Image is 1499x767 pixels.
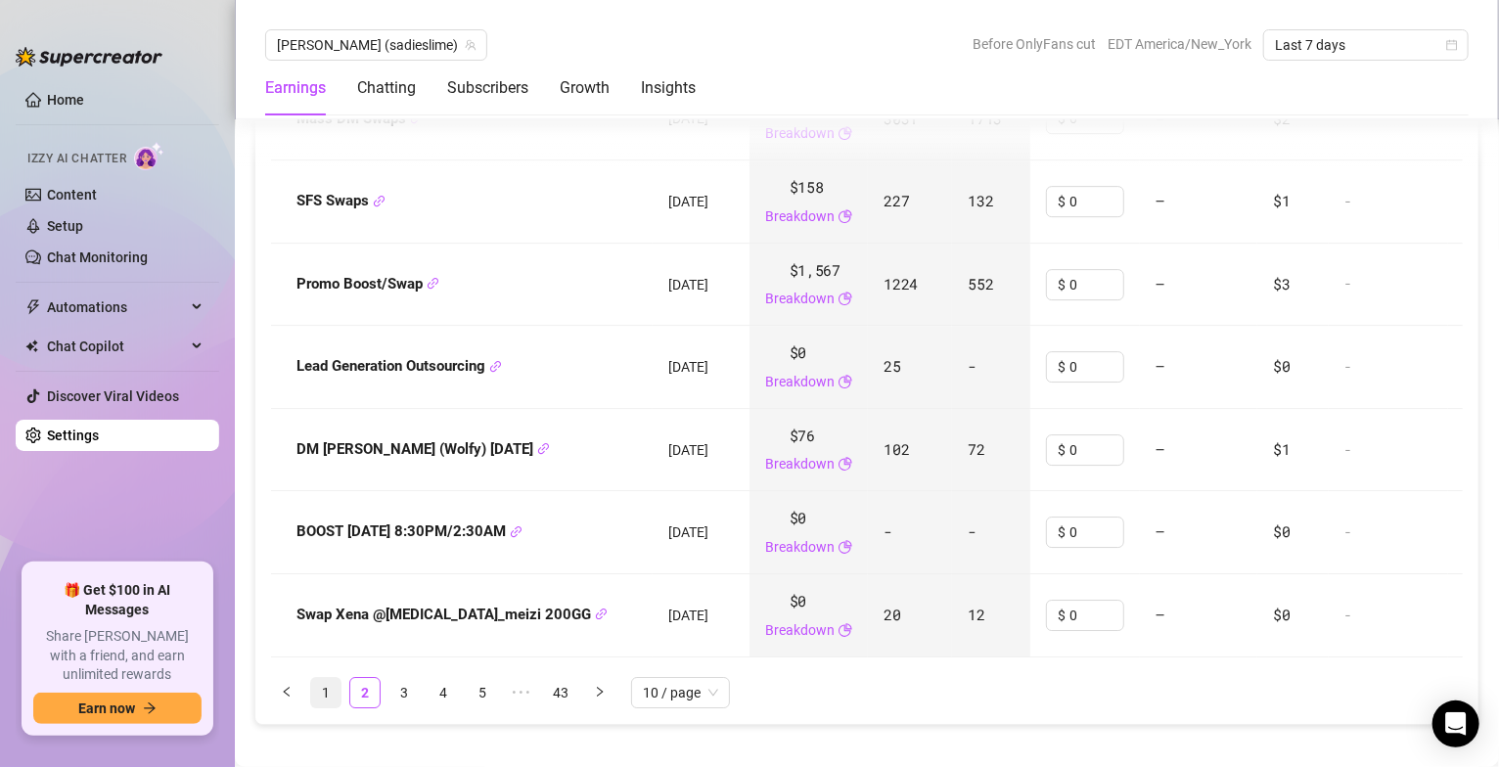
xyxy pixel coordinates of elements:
[839,205,852,227] span: pie-chart
[968,191,993,210] span: 132
[1273,191,1290,210] span: $1
[1344,358,1432,376] div: -
[1108,29,1251,59] span: EDT America/New_York
[968,274,993,293] span: 552
[1156,191,1164,210] span: —
[296,110,423,127] strong: Mass DM Swaps
[429,678,458,707] a: 4
[277,30,476,60] span: Sadie (sadieslime)
[47,331,186,362] span: Chat Copilot
[271,677,302,708] button: left
[296,522,522,540] strong: BOOST [DATE] 8:30PM/2:30AM
[884,356,900,376] span: 25
[296,606,608,623] strong: Swap Xena @[MEDICAL_DATA]_meizi 200GG
[33,581,202,619] span: 🎁 Get $100 in AI Messages
[537,442,550,455] span: link
[296,357,502,375] strong: Lead Generation Outsourcing
[16,47,162,67] img: logo-BBDzfeDw.svg
[311,678,341,707] a: 1
[1273,439,1290,459] span: $1
[1344,441,1432,459] div: -
[1156,274,1164,293] span: —
[1344,607,1432,624] div: -
[373,194,386,208] button: Copy Link
[546,678,575,707] a: 43
[1344,275,1432,293] div: -
[78,700,135,716] span: Earn now
[545,677,576,708] li: 43
[349,677,381,708] li: 2
[47,249,148,265] a: Chat Monitoring
[510,524,522,539] button: Copy Link
[1069,352,1123,382] input: Enter cost
[1344,193,1432,210] div: -
[1446,39,1458,51] span: calendar
[968,356,977,376] span: -
[1069,270,1123,299] input: Enter cost
[839,453,852,474] span: pie-chart
[510,525,522,538] span: link
[428,677,459,708] li: 4
[668,524,708,540] span: [DATE]
[1275,30,1457,60] span: Last 7 days
[643,678,718,707] span: 10 / page
[350,678,380,707] a: 2
[134,142,164,170] img: AI Chatter
[1069,187,1123,216] input: Enter cost
[1156,605,1164,624] span: —
[1069,518,1123,547] input: Enter cost
[47,292,186,323] span: Automations
[594,686,606,698] span: right
[389,678,419,707] a: 3
[595,608,608,620] span: link
[968,109,1002,128] span: 1713
[296,192,386,209] strong: SFS Swaps
[265,76,326,100] div: Earnings
[595,608,608,622] button: Copy Link
[790,176,824,200] span: $158
[489,360,502,373] span: link
[33,627,202,685] span: Share [PERSON_NAME] with a friend, and earn unlimited rewards
[489,359,502,374] button: Copy Link
[373,195,386,207] span: link
[765,453,835,474] a: Breakdown
[1273,521,1290,541] span: $0
[839,536,852,558] span: pie-chart
[631,677,730,708] div: Page Size
[47,388,179,404] a: Discover Viral Videos
[790,259,840,283] span: $1,567
[1156,356,1164,376] span: —
[668,194,708,209] span: [DATE]
[968,439,984,459] span: 72
[668,359,708,375] span: [DATE]
[47,428,99,443] a: Settings
[668,277,708,293] span: [DATE]
[1156,521,1164,541] span: —
[884,109,918,128] span: 3031
[884,439,909,459] span: 102
[1273,109,1290,128] span: $2
[47,92,84,108] a: Home
[1273,356,1290,376] span: $0
[765,536,835,558] a: Breakdown
[884,605,900,624] span: 20
[1273,605,1290,624] span: $0
[27,150,126,168] span: Izzy AI Chatter
[357,76,416,100] div: Chatting
[884,191,909,210] span: 227
[968,605,984,624] span: 12
[765,619,835,641] a: Breakdown
[47,218,83,234] a: Setup
[968,521,977,541] span: -
[1273,274,1290,293] span: $3
[310,677,341,708] li: 1
[1069,601,1123,630] input: Enter cost
[506,677,537,708] li: Next 5 Pages
[465,39,477,51] span: team
[790,425,815,448] span: $76
[33,693,202,724] button: Earn nowarrow-right
[296,440,550,458] strong: DM [PERSON_NAME] (Wolfy) [DATE]
[668,608,708,623] span: [DATE]
[271,677,302,708] li: Previous Page
[143,701,157,715] span: arrow-right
